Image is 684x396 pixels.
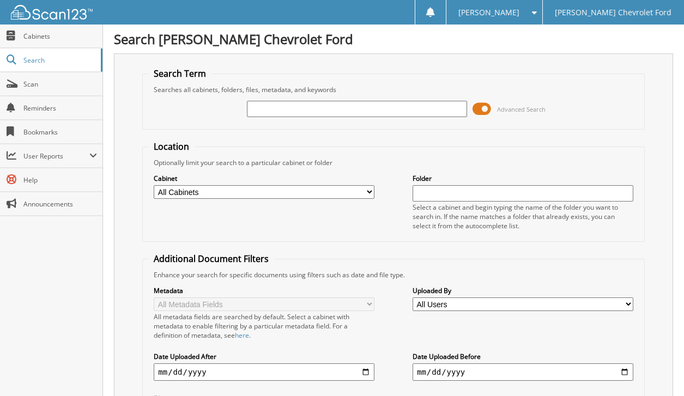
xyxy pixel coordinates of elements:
[413,174,633,183] label: Folder
[23,103,97,113] span: Reminders
[154,352,374,361] label: Date Uploaded After
[555,9,671,16] span: [PERSON_NAME] Chevrolet Ford
[497,105,546,113] span: Advanced Search
[148,158,638,167] div: Optionally limit your search to a particular cabinet or folder
[148,270,638,279] div: Enhance your search for specific documents using filters such as date and file type.
[23,56,95,65] span: Search
[413,203,633,230] div: Select a cabinet and begin typing the name of the folder you want to search in. If the name match...
[154,312,374,340] div: All metadata fields are searched by default. Select a cabinet with metadata to enable filtering b...
[235,331,249,340] a: here
[148,85,638,94] div: Searches all cabinets, folders, files, metadata, and keywords
[154,286,374,295] label: Metadata
[11,5,93,20] img: scan123-logo-white.svg
[23,199,97,209] span: Announcements
[148,141,195,153] legend: Location
[154,174,374,183] label: Cabinet
[148,68,211,80] legend: Search Term
[458,9,519,16] span: [PERSON_NAME]
[23,127,97,137] span: Bookmarks
[23,32,97,41] span: Cabinets
[413,352,633,361] label: Date Uploaded Before
[114,30,673,48] h1: Search [PERSON_NAME] Chevrolet Ford
[23,175,97,185] span: Help
[23,80,97,89] span: Scan
[413,286,633,295] label: Uploaded By
[413,363,633,381] input: end
[23,151,89,161] span: User Reports
[148,253,274,265] legend: Additional Document Filters
[154,363,374,381] input: start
